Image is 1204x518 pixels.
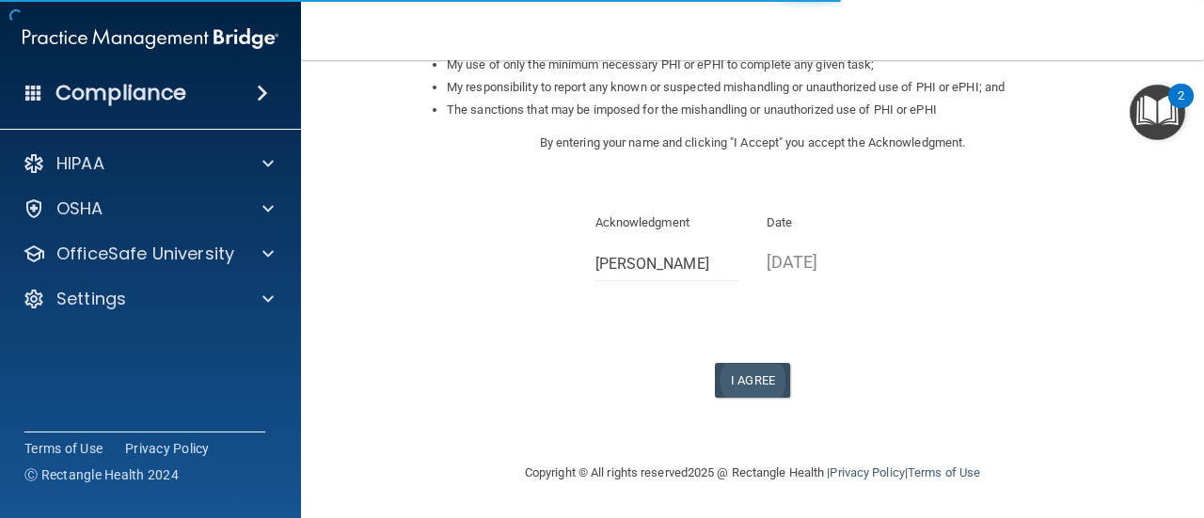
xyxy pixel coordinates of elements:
[447,76,1096,99] li: My responsibility to report any known or suspected mishandling or unauthorized use of PHI or ePHI...
[767,212,911,234] p: Date
[23,20,278,57] img: PMB logo
[23,197,274,220] a: OSHA
[23,288,274,310] a: Settings
[1178,96,1184,120] div: 2
[447,54,1096,76] li: My use of only the minimum necessary PHI or ePHI to complete any given task;
[55,80,186,106] h4: Compliance
[24,439,103,458] a: Terms of Use
[830,465,904,479] a: Privacy Policy
[908,465,980,479] a: Terms of Use
[56,243,234,265] p: OfficeSafe University
[595,246,739,281] input: Full Name
[595,212,739,234] p: Acknowledgment
[1130,85,1185,140] button: Open Resource Center, 2 new notifications
[56,288,126,310] p: Settings
[409,132,1096,154] p: By entering your name and clicking "I Accept" you accept the Acknowledgment.
[715,363,790,398] button: I Agree
[447,99,1096,121] li: The sanctions that may be imposed for the mishandling or unauthorized use of PHI or ePHI
[23,152,274,175] a: HIPAA
[24,465,179,484] span: Ⓒ Rectangle Health 2024
[767,246,911,277] p: [DATE]
[409,443,1096,503] div: Copyright © All rights reserved 2025 @ Rectangle Health | |
[125,439,210,458] a: Privacy Policy
[23,243,274,265] a: OfficeSafe University
[56,152,104,175] p: HIPAA
[56,197,103,220] p: OSHA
